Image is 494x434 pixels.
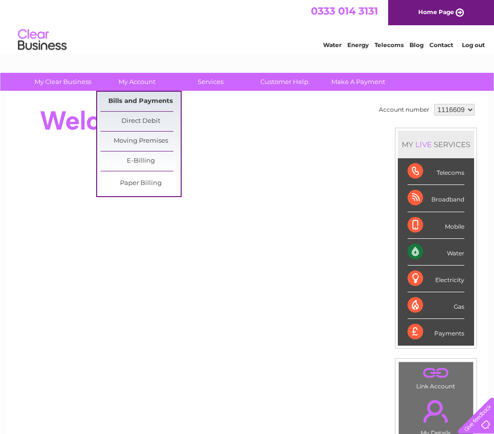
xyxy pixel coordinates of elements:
div: MY SERVICES [398,131,474,158]
div: LIVE [413,140,434,149]
a: Blog [409,41,424,49]
a: My Clear Business [23,73,103,91]
a: Make A Payment [318,73,398,91]
a: Bills and Payments [101,92,181,111]
a: Paper Billing [101,174,181,193]
div: Water [408,239,464,266]
td: Link Account [398,362,474,392]
a: 0333 014 3131 [311,5,378,17]
a: Services [170,73,251,91]
div: Broadband [408,185,464,212]
div: Electricity [408,266,464,292]
div: Gas [408,292,464,319]
div: Mobile [408,212,464,239]
a: Customer Help [244,73,324,91]
img: logo.png [17,25,67,55]
div: Payments [408,319,464,345]
a: Direct Debit [101,112,181,131]
a: . [401,365,471,382]
td: Account number [376,101,432,118]
div: Telecoms [408,158,464,185]
a: Water [323,41,341,49]
a: Energy [347,41,369,49]
a: Moving Premises [101,132,181,151]
a: . [401,394,471,428]
a: Contact [429,41,453,49]
div: Clear Business is a trading name of Verastar Limited (registered in [GEOGRAPHIC_DATA] No. 3667643... [18,5,477,47]
a: My Account [97,73,177,91]
a: Log out [462,41,485,49]
a: E-Billing [101,151,181,171]
a: Telecoms [375,41,404,49]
